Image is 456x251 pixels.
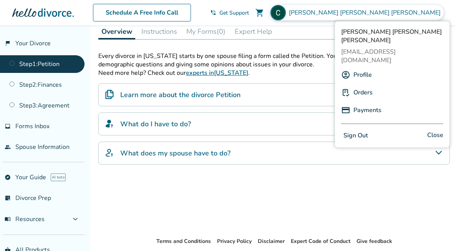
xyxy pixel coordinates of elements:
span: flag_2 [5,40,11,46]
p: Need more help? Check out our . [98,69,450,77]
div: What does my spouse have to do? [98,142,450,165]
a: Schedule A Free Info Call [93,4,191,21]
span: Close [427,130,443,141]
h4: What does my spouse have to do? [120,148,230,158]
a: experts in[US_STATE] [186,69,248,77]
span: inbox [5,123,11,129]
li: Give feedback [357,237,392,246]
a: Payments [353,103,381,117]
span: list_alt_check [5,195,11,201]
iframe: Chat Widget [418,214,456,251]
img: P [341,88,350,97]
span: shopping_cart [255,8,264,17]
span: phone_in_talk [210,10,216,16]
span: people [5,144,11,150]
span: expand_more [71,215,80,224]
h4: Learn more about the divorce Petition [120,90,240,100]
span: Forms Inbox [15,122,50,130]
div: Learn more about the divorce Petition [98,83,450,106]
a: Expert Code of Conduct [291,238,350,245]
img: A [341,70,350,79]
a: Orders [353,85,373,100]
span: Resources [5,215,45,223]
span: menu_book [5,216,11,222]
button: Sign Out [341,130,370,141]
h4: What do I have to do? [120,119,191,129]
button: Instructions [138,24,180,39]
li: Disclaimer [258,237,285,246]
img: What do I have to do? [105,119,114,128]
img: P [341,106,350,115]
a: Privacy Policy [217,238,252,245]
span: explore [5,174,11,180]
div: What do I have to do? [98,112,450,135]
p: Every divorce in [US_STATE] starts by one spouse filing a form called the Petition. You will be a... [98,52,450,69]
span: Get Support [219,9,249,17]
a: Profile [353,68,372,82]
button: Expert Help [232,24,275,39]
button: Overview [98,24,135,40]
a: phone_in_talkGet Support [210,9,249,17]
button: My Forms(0) [183,24,229,39]
img: Christina Reilly [270,5,286,20]
span: [PERSON_NAME] [PERSON_NAME] [PERSON_NAME] [289,8,444,17]
img: What does my spouse have to do? [105,148,114,157]
span: [EMAIL_ADDRESS][DOMAIN_NAME] [341,48,443,64]
span: [PERSON_NAME] [PERSON_NAME] [PERSON_NAME] [341,28,443,45]
span: AI beta [51,173,66,181]
img: Learn more about the divorce Petition [105,90,114,99]
a: Terms and Conditions [156,238,211,245]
